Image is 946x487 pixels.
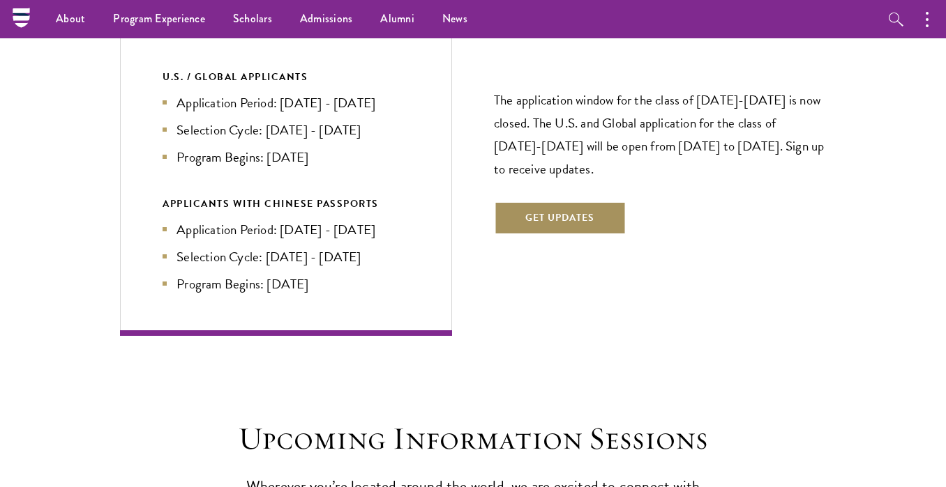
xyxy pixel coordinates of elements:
li: Program Begins: [DATE] [163,274,410,294]
li: Selection Cycle: [DATE] - [DATE] [163,120,410,140]
div: APPLICANTS WITH CHINESE PASSPORTS [163,195,410,212]
li: Application Period: [DATE] - [DATE] [163,93,410,113]
h2: Upcoming Information Sessions [232,419,714,458]
button: Get Updates [494,201,626,235]
li: Application Period: [DATE] - [DATE] [163,219,410,240]
p: The application window for the class of [DATE]-[DATE] is now closed. The U.S. and Global applicat... [494,88,826,180]
li: Program Begins: [DATE] [163,147,410,167]
div: U.S. / GLOBAL APPLICANTS [163,68,410,86]
li: Selection Cycle: [DATE] - [DATE] [163,247,410,267]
